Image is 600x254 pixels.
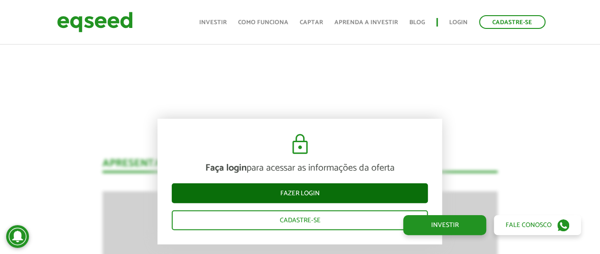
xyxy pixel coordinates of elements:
[205,160,247,175] strong: Faça login
[300,19,323,26] a: Captar
[172,210,428,230] a: Cadastre-se
[57,9,133,35] img: EqSeed
[449,19,468,26] a: Login
[199,19,227,26] a: Investir
[334,19,398,26] a: Aprenda a investir
[403,215,486,235] a: Investir
[172,162,428,173] p: para acessar as informações da oferta
[238,19,288,26] a: Como funciona
[479,15,545,29] a: Cadastre-se
[409,19,425,26] a: Blog
[172,183,428,203] a: Fazer login
[494,215,581,235] a: Fale conosco
[288,133,312,155] img: cadeado.svg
